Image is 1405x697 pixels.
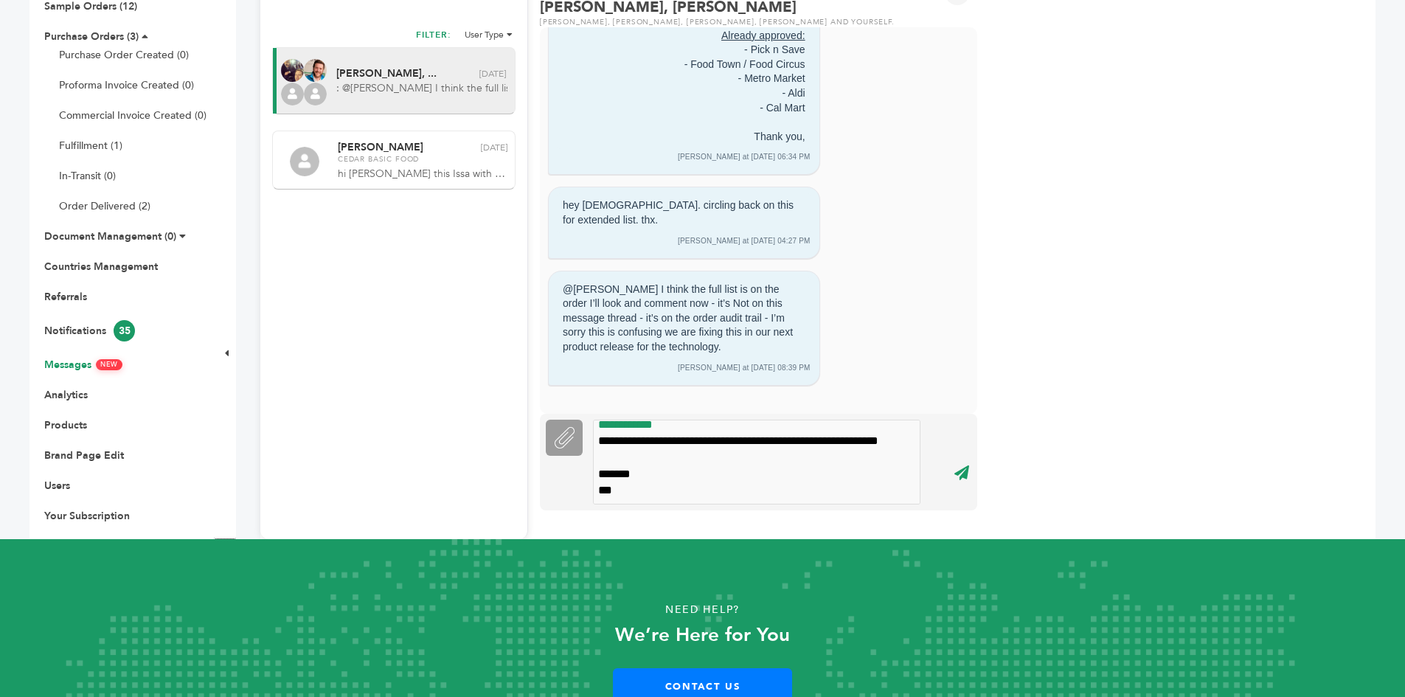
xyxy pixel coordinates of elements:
[59,169,116,183] a: In-Transit (0)
[678,363,811,373] div: [PERSON_NAME] at [DATE] 08:39 PM
[59,108,207,122] a: Commercial Invoice Created (0)
[44,388,88,402] a: Analytics
[290,147,319,176] img: profile.png
[738,72,805,86] div: - Metro Market
[44,448,124,462] a: Brand Page Edit
[96,359,122,370] span: NEW
[558,193,811,232] div: hey [DEMOGRAPHIC_DATA]. circling back on this for extended list. thx.
[481,143,507,152] span: [DATE]
[338,142,423,153] span: [PERSON_NAME]
[338,154,507,164] span: Cedar Basic Food
[479,69,506,78] span: [DATE]
[59,48,189,62] a: Purchase Order Created (0)
[678,236,811,246] div: [PERSON_NAME] at [DATE] 04:27 PM
[44,324,135,338] a: Notifications35
[304,83,327,105] img: profile.png
[336,81,507,96] span: : @[PERSON_NAME] I think the full list is on the order I’ll look and comment now - it’s Not on th...
[44,358,122,372] a: MessagesNEW
[59,139,122,153] a: Fulfillment (1)
[721,29,805,44] u: Already approved:
[114,320,135,341] span: 35
[744,43,805,58] div: - Pick n Save
[44,479,70,493] a: Users
[754,130,805,145] div: Thank you,
[416,29,451,45] h2: FILTER:
[44,509,130,523] a: Your Subscription
[615,622,790,648] strong: We’re Here for You
[281,83,304,105] img: profile.png
[760,101,805,116] div: - Cal Mart
[338,167,509,181] span: hi [PERSON_NAME] this Issa with cedar markets, I wanted to place an order for pokemon cards but i...
[44,418,87,432] a: Products
[44,229,176,243] a: Document Management (0)
[678,152,811,162] div: [PERSON_NAME] at [DATE] 06:34 PM
[59,78,194,92] a: Proforma Invoice Created (0)
[336,69,437,79] span: [PERSON_NAME], ...
[59,199,150,213] a: Order Delivered (2)
[540,17,977,27] div: [PERSON_NAME], [PERSON_NAME], [PERSON_NAME], [PERSON_NAME] and yourself.
[558,277,811,360] div: @[PERSON_NAME] I think the full list is on the order I’ll look and comment now - it’s Not on this...
[44,30,139,44] a: Purchase Orders (3)
[70,599,1335,621] p: Need Help?
[782,86,805,101] div: - Aldi
[44,290,87,304] a: Referrals
[684,58,805,72] div: - Food Town / Food Circus
[44,260,158,274] a: Countries Management
[465,29,513,41] li: User Type
[546,420,583,456] label: Attachment File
